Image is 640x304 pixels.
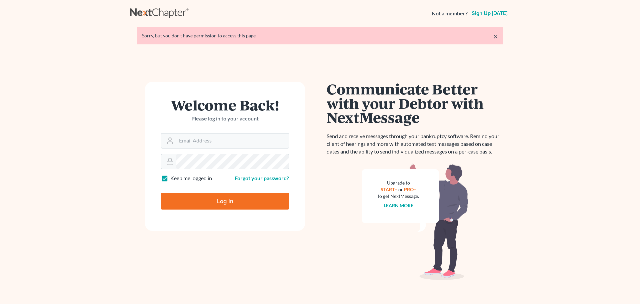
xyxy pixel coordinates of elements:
a: PRO+ [404,187,416,192]
div: to get NextMessage. [378,193,419,200]
h1: Communicate Better with your Debtor with NextMessage [327,82,503,124]
label: Keep me logged in [170,175,212,182]
a: Learn more [384,203,413,208]
img: nextmessage_bg-59042aed3d76b12b5cd301f8e5b87938c9018125f34e5fa2b7a6b67550977c72.svg [362,164,468,280]
div: Upgrade to [378,180,419,186]
p: Please log in to your account [161,115,289,122]
strong: Not a member? [432,10,468,17]
p: Send and receive messages through your bankruptcy software. Remind your client of hearings and mo... [327,132,503,156]
a: × [493,32,498,40]
a: Forgot your password? [235,175,289,181]
div: Sorry, but you don't have permission to access this page [142,32,498,39]
a: START+ [381,187,397,192]
input: Email Address [176,133,289,148]
a: Sign up [DATE]! [470,11,510,16]
input: Log In [161,193,289,210]
h1: Welcome Back! [161,98,289,112]
span: or [398,187,403,192]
